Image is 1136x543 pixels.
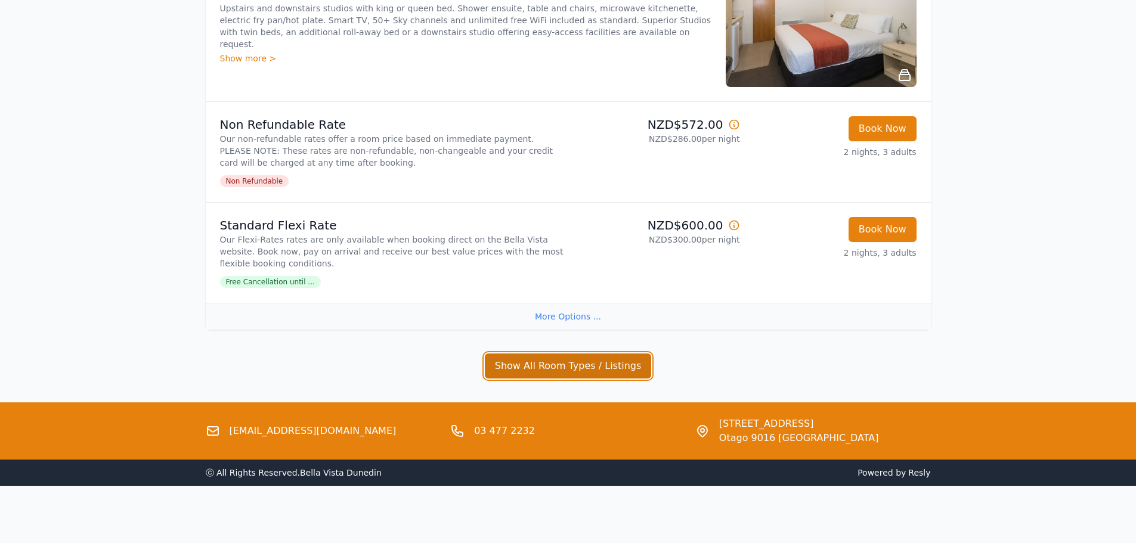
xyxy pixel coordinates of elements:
[474,424,535,438] a: 03 477 2232
[849,116,917,141] button: Book Now
[220,175,289,187] span: Non Refundable
[573,467,931,479] span: Powered by
[573,133,740,145] p: NZD$286.00 per night
[750,247,917,259] p: 2 nights, 3 adults
[206,303,931,330] div: More Options ...
[220,52,711,64] div: Show more >
[220,276,321,288] span: Free Cancellation until ...
[220,217,564,234] p: Standard Flexi Rate
[573,234,740,246] p: NZD$300.00 per night
[719,431,879,445] span: Otago 9016 [GEOGRAPHIC_DATA]
[908,468,930,477] a: Resly
[206,468,382,477] span: ⓒ All Rights Reserved. Bella Vista Dunedin
[230,424,397,438] a: [EMAIL_ADDRESS][DOMAIN_NAME]
[573,116,740,133] p: NZD$572.00
[849,217,917,242] button: Book Now
[220,2,711,50] p: Upstairs and downstairs studios with king or queen bed. Shower ensuite, table and chairs, microwa...
[719,417,879,431] span: [STREET_ADDRESS]
[750,146,917,158] p: 2 nights, 3 adults
[485,353,652,378] button: Show All Room Types / Listings
[220,133,564,169] p: Our non-refundable rates offer a room price based on immediate payment. PLEASE NOTE: These rates ...
[220,234,564,269] p: Our Flexi-Rates rates are only available when booking direct on the Bella Vista website. Book now...
[220,116,564,133] p: Non Refundable Rate
[573,217,740,234] p: NZD$600.00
